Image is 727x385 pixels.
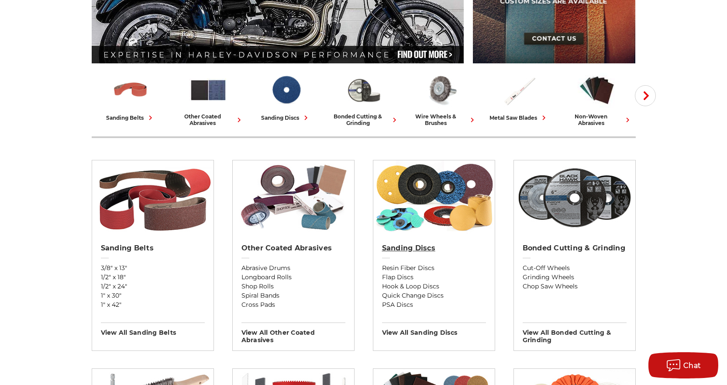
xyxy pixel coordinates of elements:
[328,113,399,126] div: bonded cutting & grinding
[562,71,632,126] a: non-woven abrasives
[382,244,486,253] h2: Sanding Discs
[328,71,399,126] a: bonded cutting & grinding
[241,323,345,344] h3: View All other coated abrasives
[382,264,486,273] a: Resin Fiber Discs
[523,282,627,291] a: Chop Saw Wheels
[241,291,345,300] a: Spiral Bands
[101,291,205,300] a: 1" x 30"
[241,300,345,309] a: Cross Pads
[422,71,461,109] img: Wire Wheels & Brushes
[189,71,227,109] img: Other Coated Abrasives
[345,71,383,109] img: Bonded Cutting & Grinding
[95,71,166,122] a: sanding belts
[382,323,486,336] h3: View All sanding discs
[373,160,495,235] img: Sanding Discs
[267,71,305,109] img: Sanding Discs
[173,71,244,126] a: other coated abrasives
[111,71,150,109] img: Sanding Belts
[101,282,205,291] a: 1/2" x 24"
[523,273,627,282] a: Grinding Wheels
[635,85,656,106] button: Next
[500,71,538,109] img: Metal Saw Blades
[562,113,632,126] div: non-woven abrasives
[523,264,627,273] a: Cut-Off Wheels
[101,264,205,273] a: 3/8" x 13"
[241,273,345,282] a: Longboard Rolls
[92,160,214,235] img: Sanding Belts
[578,71,616,109] img: Non-woven Abrasives
[406,71,477,126] a: wire wheels & brushes
[101,273,205,282] a: 1/2" x 18"
[382,273,486,282] a: Flap Discs
[241,282,345,291] a: Shop Rolls
[523,244,627,253] h2: Bonded Cutting & Grinding
[514,160,635,235] img: Bonded Cutting & Grinding
[101,244,205,253] h2: Sanding Belts
[484,71,555,122] a: metal saw blades
[233,160,354,235] img: Other Coated Abrasives
[382,291,486,300] a: Quick Change Discs
[382,282,486,291] a: Hook & Loop Discs
[489,113,548,122] div: metal saw blades
[261,113,310,122] div: sanding discs
[683,361,701,370] span: Chat
[241,264,345,273] a: Abrasive Drums
[241,244,345,253] h2: Other Coated Abrasives
[101,323,205,336] h3: View All sanding belts
[106,113,155,122] div: sanding belts
[523,323,627,344] h3: View All bonded cutting & grinding
[101,300,205,309] a: 1" x 42"
[382,300,486,309] a: PSA Discs
[406,113,477,126] div: wire wheels & brushes
[251,71,321,122] a: sanding discs
[173,113,244,126] div: other coated abrasives
[648,352,718,378] button: Chat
